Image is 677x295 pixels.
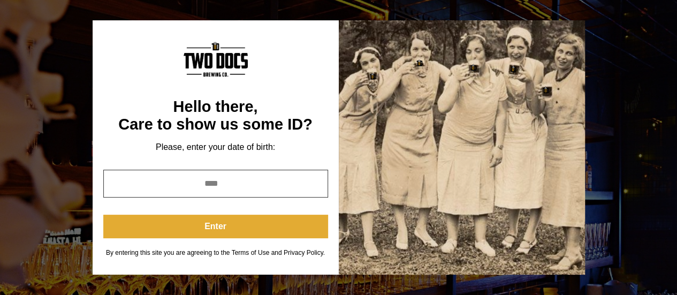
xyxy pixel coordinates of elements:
[103,215,328,238] button: Enter
[103,249,328,257] div: By entering this site you are agreeing to the Terms of Use and Privacy Policy.
[103,98,328,134] div: Hello there, Care to show us some ID?
[184,42,248,77] img: Content Logo
[103,142,328,153] div: Please, enter your date of birth:
[103,170,328,198] input: year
